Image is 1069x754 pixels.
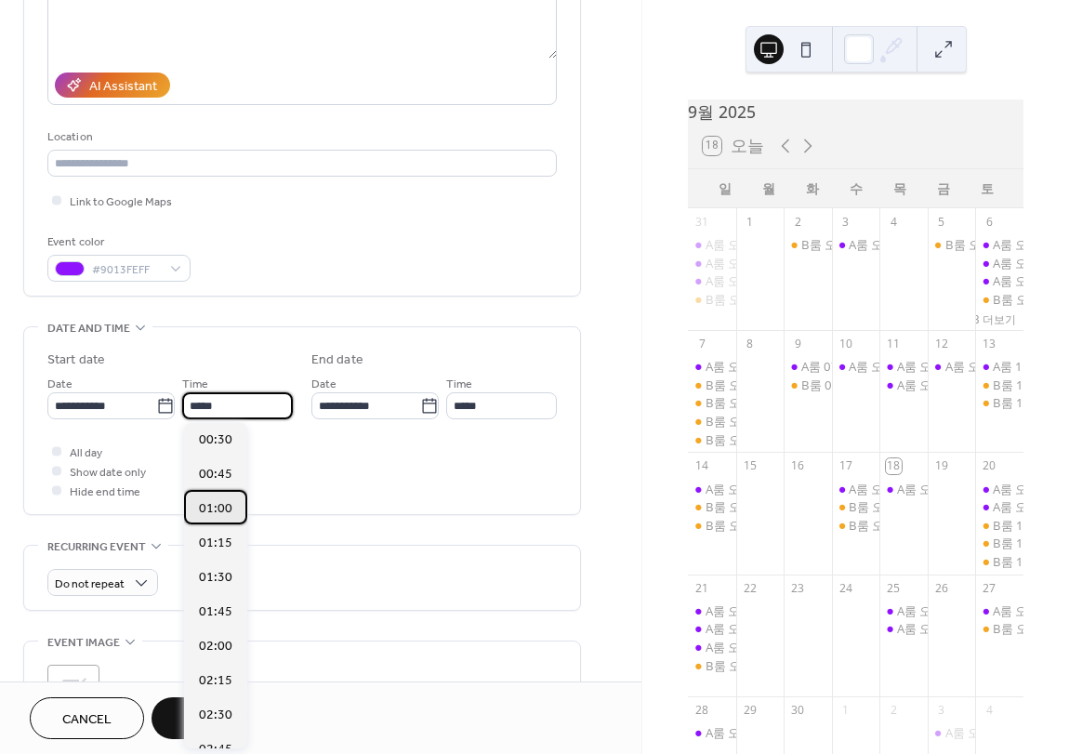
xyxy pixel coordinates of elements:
div: B룸 오후 4~6, 유*은 [688,291,736,308]
div: A룸 오후 5~7, 이*경 [897,620,1005,637]
div: A룸 오후 1~2, 신*철 [975,481,1023,497]
div: B룸 오후 1~3, 김*하 [928,236,976,253]
div: A룸 오후 1~3, [PERSON_NAME]*지 [706,620,895,637]
div: A룸 오후 1~4, 김*훈 [928,724,976,741]
button: 3 더보기 [966,309,1023,329]
div: 23 [790,580,806,596]
span: 02:30 [199,706,232,725]
span: Time [446,375,472,394]
div: 10 [838,337,853,352]
div: B룸 07~09시, T**선 [784,377,832,393]
div: 7 [694,337,710,352]
span: Do not repeat [55,574,125,595]
span: 01:00 [199,499,232,519]
div: A룸 오후 1~4, 김*주 [975,602,1023,619]
div: A룸 오후 1~3, 조*주 [928,358,976,375]
div: B룸 오후 3~5, [PERSON_NAME]*배 [706,413,896,430]
div: 28 [694,703,710,719]
div: 13 [982,337,997,352]
div: B룸 오후 4~6, 유*은 [706,291,814,308]
div: A룸 07~09시, T**선 [801,358,910,375]
span: 02:00 [199,637,232,656]
div: A룸 오후 7~9, [PERSON_NAME] [849,236,1020,253]
div: A룸 오후 1~4, 유*림 [832,481,880,497]
div: B룸 오후 1~4, 조*희 [706,498,814,515]
div: B룸 오전 11~1, 정*수 [706,377,822,393]
div: 1 [742,214,758,230]
div: 17 [838,458,853,474]
div: A룸 오후 2~4, 조*찬 [706,481,813,497]
span: Event image [47,633,120,653]
div: 11 [886,337,902,352]
div: A룸 오후 1~3, [PERSON_NAME]*배 [706,358,895,375]
div: 1 [838,703,853,719]
div: B룸 오전 11~1, 정*수 [688,377,736,393]
div: 4 [982,703,997,719]
div: 29 [742,703,758,719]
div: End date [311,351,363,370]
span: Date and time [47,319,130,338]
div: 목 [878,169,921,207]
div: 수 [834,169,878,207]
div: B룸 오후 3~5, 윤*배 [688,413,736,430]
div: 8 [742,337,758,352]
span: Recurring event [47,537,146,557]
div: A룸 오후 1~3, 김*지 [688,620,736,637]
span: Hide end time [70,483,140,502]
div: 14 [694,458,710,474]
button: Save [152,697,247,739]
div: 15 [742,458,758,474]
div: A룸 오후 1~5, 김*진 [879,602,928,619]
div: A룸 오후 3~6, [PERSON_NAME]*나 [706,639,895,655]
div: AI Assistant [89,77,157,97]
div: A룸 오전 11~1, 안*슬 [688,236,736,253]
span: #9013FEFF [92,260,161,280]
div: 2 [886,703,902,719]
div: B룸 오후 7~9, [PERSON_NAME]*린 [706,657,896,674]
span: Show date only [70,463,146,483]
div: A룸 오후 5~7, 오*민 [688,272,736,289]
div: 9월 2025 [688,99,1023,124]
div: B룸 오후 9~11, 유*은 [784,236,832,253]
div: 21 [694,580,710,596]
div: A룸 오후 2~4, 배*훈 [879,481,928,497]
span: Date [311,375,337,394]
div: 4 [886,214,902,230]
div: 24 [838,580,853,596]
span: Date [47,375,73,394]
div: ; [47,665,99,717]
div: A룸 오후 2~4, 이*혜 [688,724,736,741]
div: A룸 오후 1~3, 조*주 [945,358,1053,375]
div: A룸 오후 2~4, 배*훈 [897,481,1005,497]
a: Cancel [30,697,144,739]
div: 5 [933,214,949,230]
div: A룸 오후 2~4, 조*찬 [688,481,736,497]
div: B룸 오후 6~8, 박*진 [688,517,736,534]
div: A룸 오후 1~3, 한*수 [706,255,813,271]
div: A룸 오후 5~7, 오*민 [706,272,813,289]
div: A룸 오후 2~4, 권*진 [832,358,880,375]
div: 3 [933,703,949,719]
div: 31 [694,214,710,230]
div: A룸 오후 2~4, 신*철 [975,236,1023,253]
div: B룸 11~14시, 설*호 [975,377,1023,393]
span: Time [182,375,208,394]
div: 2 [790,214,806,230]
span: All day [70,443,102,463]
div: Start date [47,351,105,370]
div: B룸 오전 11~1, 황*욱 [849,498,965,515]
button: AI Assistant [55,73,170,98]
div: 16 [790,458,806,474]
div: B룸 07~09시, T**선 [801,377,911,393]
div: A룸 오후 6~8, 최*재 [975,272,1023,289]
div: 19 [933,458,949,474]
div: A룸 11~18시, 김*진 [975,358,1023,375]
div: 20 [982,458,997,474]
div: B룸 14~18시, 김*진 [975,394,1023,411]
div: B룸 오후 7~9, 박*린 [688,657,736,674]
div: B룸 오전 11~1, 황*욱 [832,498,880,515]
div: A룸 오후 2~4, 윤*확 [879,377,928,393]
div: B룸 오후 1~3, 손* [975,291,1023,308]
div: A룸 오후 4~6, 박*지 [975,255,1023,271]
div: B룸 17~18시, 신*철 [975,553,1023,570]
